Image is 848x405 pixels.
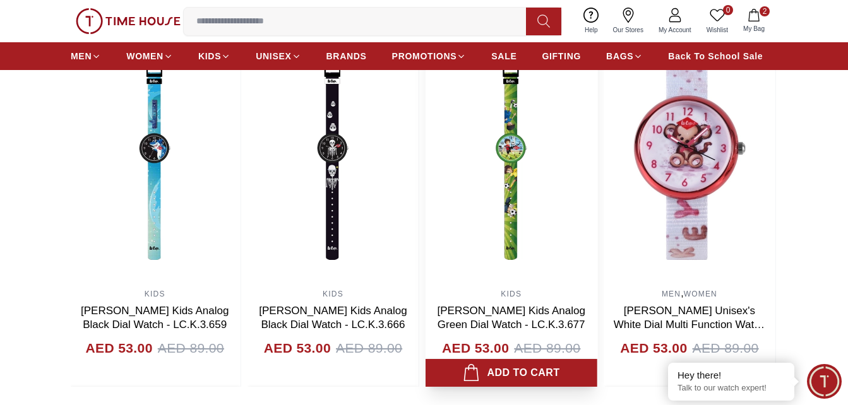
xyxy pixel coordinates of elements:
[426,30,597,283] img: Lee Cooper Kids Analog Green Dial Watch - LC.K.3.677
[264,338,331,358] h4: AED 53.00
[723,5,733,15] span: 0
[662,290,681,298] a: MEN
[71,45,101,67] a: MEN
[693,338,759,358] span: AED 89.00
[442,338,509,358] h4: AED 53.00
[438,305,585,331] a: [PERSON_NAME] Kids Analog Green Dial Watch - LC.K.3.677
[620,338,687,358] h4: AED 53.00
[491,50,517,62] span: SALE
[807,364,842,399] div: Chat Widget
[614,305,765,344] a: [PERSON_NAME] Unisex's White Dial Multi Function Watch - LC.K.3.837
[542,50,581,62] span: GIFTING
[668,50,763,62] span: Back To School Sale
[145,290,165,298] a: KIDS
[158,338,224,358] span: AED 89.00
[577,5,606,37] a: Help
[702,25,733,35] span: Wishlist
[736,6,772,36] button: 2My Bag
[198,45,230,67] a: KIDS
[491,45,517,67] a: SALE
[580,25,603,35] span: Help
[248,30,419,283] img: Lee Cooper Kids Analog Black Dial Watch - LC.K.3.666
[684,290,717,298] a: WOMEN
[71,50,92,62] span: MEN
[69,30,241,283] img: Lee Cooper Kids Analog Black Dial Watch - LC.K.3.659
[542,45,581,67] a: GIFTING
[81,305,229,331] a: [PERSON_NAME] Kids Analog Black Dial Watch - LC.K.3.659
[514,338,580,358] span: AED 89.00
[463,364,560,382] div: Add to cart
[326,50,367,62] span: BRANDS
[256,50,291,62] span: UNISEX
[126,45,173,67] a: WOMEN
[323,290,343,298] a: KIDS
[76,8,181,35] img: ...
[256,45,301,67] a: UNISEX
[738,24,770,33] span: My Bag
[606,5,651,37] a: Our Stores
[426,359,597,387] button: Add to cart
[326,45,367,67] a: BRANDS
[85,338,152,358] h4: AED 53.00
[259,305,407,331] a: [PERSON_NAME] Kids Analog Black Dial Watch - LC.K.3.666
[699,5,736,37] a: 0Wishlist
[604,30,775,283] img: Lee Cooper Unisex's White Dial Multi Function Watch - LC.K.3.837
[606,45,643,67] a: BAGS
[760,6,770,16] span: 2
[126,50,164,62] span: WOMEN
[668,45,763,67] a: Back To School Sale
[604,283,775,387] div: ,
[501,290,522,298] a: KIDS
[392,45,467,67] a: PROMOTIONS
[608,25,648,35] span: Our Stores
[392,50,457,62] span: PROMOTIONS
[654,25,696,35] span: My Account
[678,369,785,382] div: Hey there!
[198,50,221,62] span: KIDS
[336,338,402,358] span: AED 89.00
[678,383,785,394] p: Talk to our watch expert!
[606,50,633,62] span: BAGS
